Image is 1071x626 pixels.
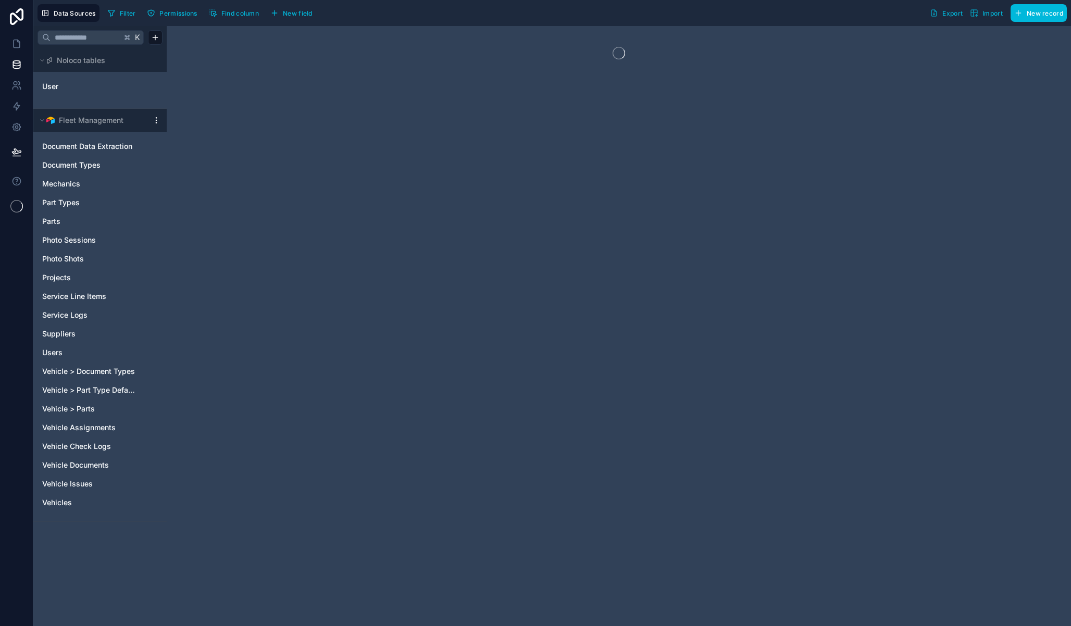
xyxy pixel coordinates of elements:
div: Vehicle > Part Type Defaults [38,382,163,398]
span: Vehicle > Parts [42,404,95,414]
span: Mechanics [42,179,80,189]
button: Export [926,4,966,22]
div: Vehicle Check Logs [38,438,163,455]
span: Fleet Management [59,115,123,126]
div: Vehicles [38,494,163,511]
span: Suppliers [42,329,76,339]
span: Data Sources [54,9,96,17]
a: Photo Sessions [42,235,137,245]
a: Suppliers [42,329,137,339]
span: New field [283,9,313,17]
a: Permissions [143,5,205,21]
span: Permissions [159,9,197,17]
a: Document Data Extraction [42,141,137,152]
div: Vehicle > Parts [38,400,163,417]
button: New record [1011,4,1067,22]
div: Projects [38,269,163,286]
span: Export [942,9,963,17]
button: Filter [104,5,140,21]
button: Import [966,4,1006,22]
span: Import [982,9,1003,17]
a: Projects [42,272,137,283]
span: Noloco tables [57,55,105,66]
span: Find column [221,9,259,17]
button: New field [267,5,316,21]
span: Filter [120,9,136,17]
span: Document Data Extraction [42,141,132,152]
a: Vehicle Documents [42,460,137,470]
div: Vehicle Assignments [38,419,163,436]
a: Vehicle Assignments [42,422,137,433]
span: Projects [42,272,71,283]
div: Photo Shots [38,251,163,267]
img: Airtable Logo [46,116,55,124]
div: Document Data Extraction [38,138,163,155]
a: New record [1006,4,1067,22]
button: Noloco tables [38,53,156,68]
div: Photo Sessions [38,232,163,248]
div: Vehicle Documents [38,457,163,473]
div: Document Types [38,157,163,173]
span: Vehicle Assignments [42,422,116,433]
span: Photo Shots [42,254,84,264]
a: Photo Shots [42,254,137,264]
button: Airtable LogoFleet Management [38,113,148,128]
a: Service Logs [42,310,137,320]
span: Vehicle Documents [42,460,109,470]
div: Parts [38,213,163,230]
div: Suppliers [38,325,163,342]
span: Document Types [42,160,101,170]
span: Users [42,347,63,358]
a: Parts [42,216,137,227]
span: K [134,34,141,41]
span: Vehicles [42,497,72,508]
span: Vehicle > Document Types [42,366,135,377]
a: Mechanics [42,179,137,189]
a: Document Types [42,160,137,170]
div: Vehicle > Document Types [38,363,163,380]
a: Vehicles [42,497,137,508]
button: Data Sources [38,4,99,22]
span: Photo Sessions [42,235,96,245]
div: User [38,78,163,95]
a: Vehicle > Part Type Defaults [42,385,137,395]
a: Users [42,347,137,358]
a: Vehicle > Parts [42,404,137,414]
span: User [42,81,58,92]
div: Service Line Items [38,288,163,305]
span: Service Logs [42,310,88,320]
span: Vehicle Issues [42,479,93,489]
a: Vehicle > Document Types [42,366,137,377]
div: Vehicle Issues [38,475,163,492]
div: Users [38,344,163,361]
div: Service Logs [38,307,163,323]
a: Service Line Items [42,291,137,302]
a: Vehicle Check Logs [42,441,137,452]
a: Vehicle Issues [42,479,137,489]
span: New record [1027,9,1063,17]
span: Vehicle Check Logs [42,441,111,452]
a: Part Types [42,197,137,208]
span: Parts [42,216,60,227]
button: Permissions [143,5,201,21]
div: Part Types [38,194,163,211]
span: Part Types [42,197,80,208]
a: User [42,81,127,92]
span: Service Line Items [42,291,106,302]
button: Find column [205,5,263,21]
div: Mechanics [38,176,163,192]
